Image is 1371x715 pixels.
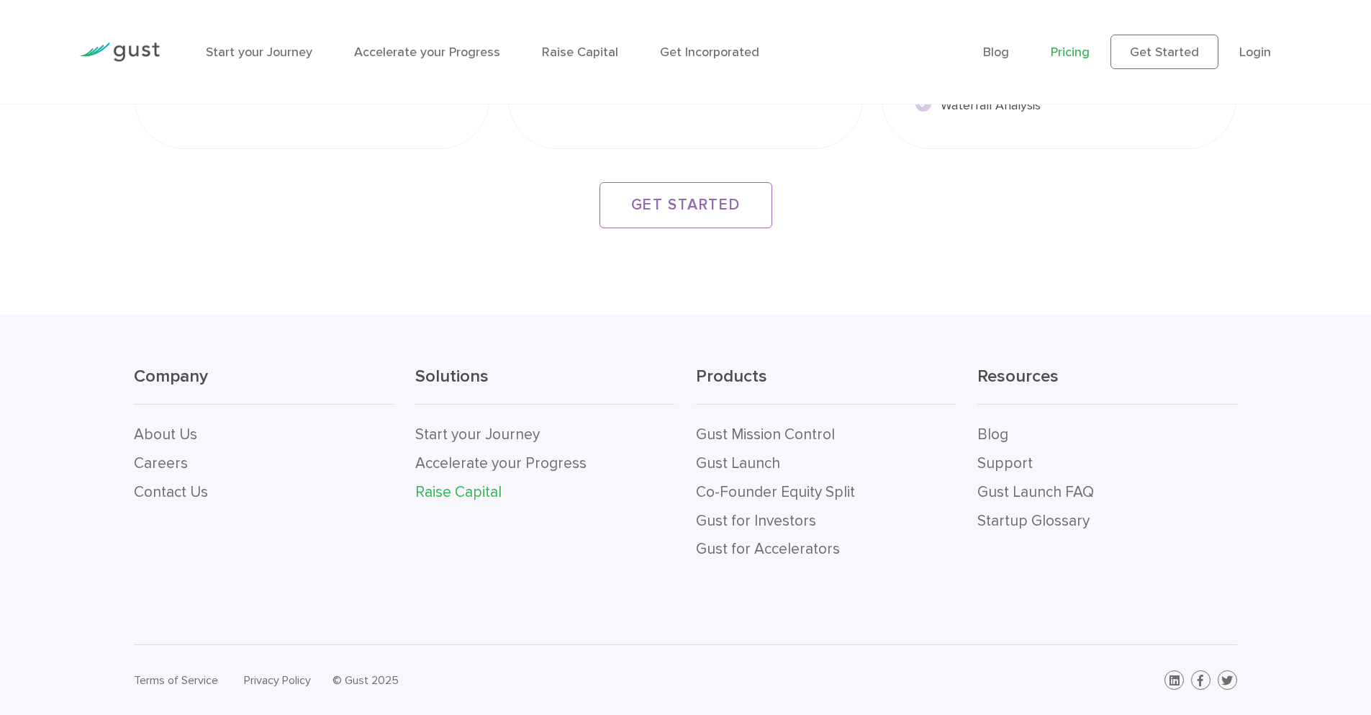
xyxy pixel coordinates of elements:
a: Gust Launch [696,454,780,472]
a: Accelerate your Progress [415,454,587,472]
h3: Solutions [415,365,675,405]
a: Login [1239,45,1271,60]
a: Start your Journey [206,45,312,60]
img: Gust Logo [79,42,160,62]
a: Gust Mission Control [696,426,835,444]
a: Raise Capital [542,45,618,60]
a: Get Started [1110,35,1218,69]
li: Waterfall Analysis [915,96,1203,115]
a: Startup Glossary [977,512,1090,530]
div: © Gust 2025 [332,670,674,691]
a: Accelerate your Progress [354,45,500,60]
a: Careers [134,454,188,472]
a: Contact Us [134,483,208,501]
a: Terms of Service [134,673,218,687]
a: Gust for Accelerators [696,540,840,558]
a: GET STARTED [599,182,772,228]
a: Gust for Investors [696,512,816,530]
h3: Company [134,365,394,405]
a: About Us [134,426,197,444]
a: Raise Capital [415,483,502,501]
a: Blog [983,45,1009,60]
a: Get Incorporated [660,45,759,60]
a: Privacy Policy [244,673,311,687]
a: Pricing [1051,45,1090,60]
a: Support [977,454,1033,472]
a: Co-Founder Equity Split [696,483,855,501]
a: Gust Launch FAQ [977,483,1094,501]
a: Blog [977,426,1008,444]
h3: Resources [977,365,1237,405]
a: Start your Journey [415,426,540,444]
h3: Products [696,365,956,405]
